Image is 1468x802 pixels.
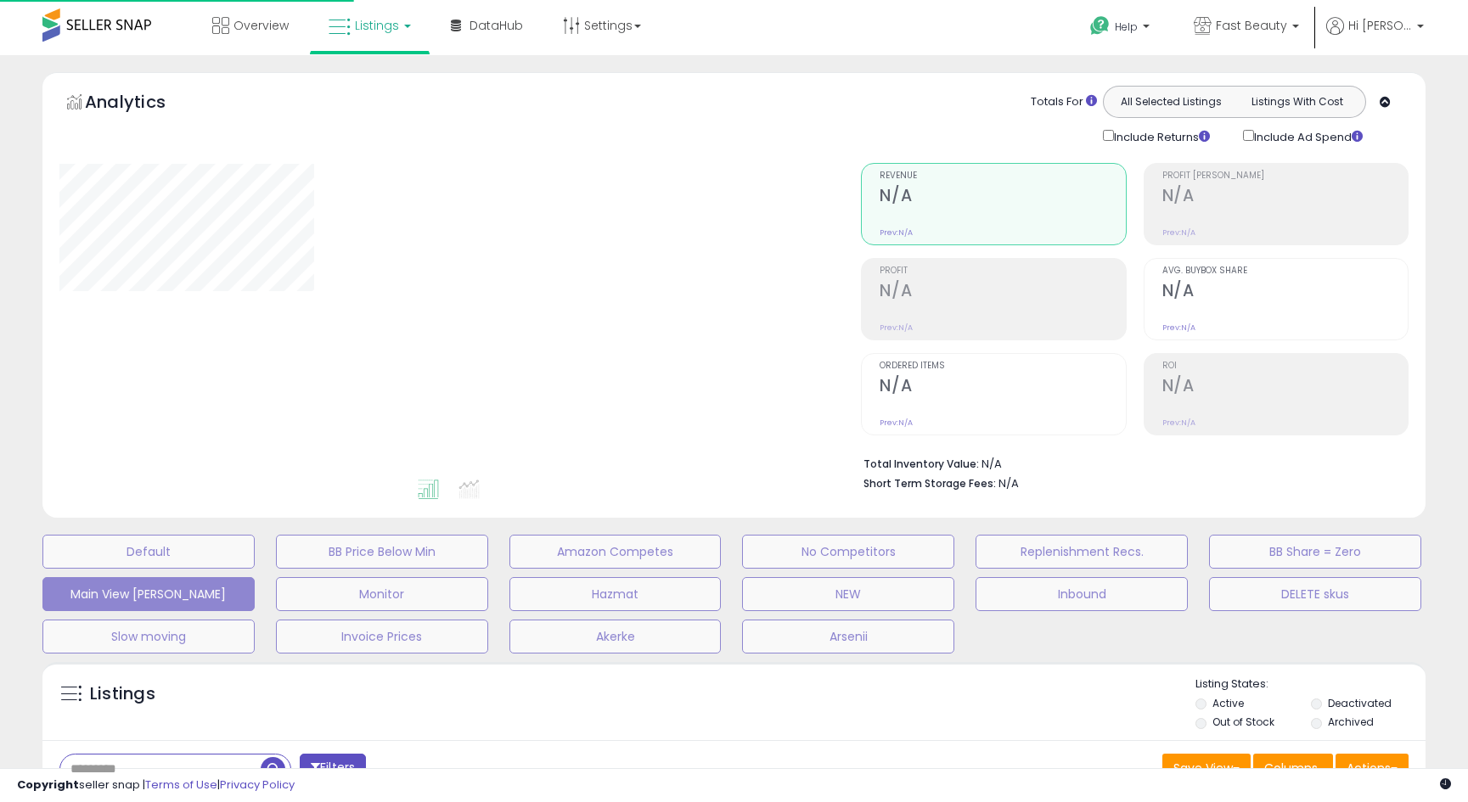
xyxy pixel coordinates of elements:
[470,17,523,34] span: DataHub
[1090,126,1230,146] div: Include Returns
[1230,126,1390,146] div: Include Ad Spend
[42,620,255,653] button: Slow moving
[1209,535,1421,569] button: BB Share = Zero
[1209,577,1421,611] button: DELETE skus
[1162,281,1408,304] h2: N/A
[1089,15,1111,36] i: Get Help
[880,362,1125,371] span: Ordered Items
[863,476,996,491] b: Short Term Storage Fees:
[880,227,913,238] small: Prev: N/A
[742,620,954,653] button: Arsenii
[1162,227,1195,238] small: Prev: N/A
[863,452,1396,473] li: N/A
[355,17,399,34] span: Listings
[880,418,913,428] small: Prev: N/A
[880,171,1125,181] span: Revenue
[880,376,1125,399] h2: N/A
[17,777,79,793] strong: Copyright
[1108,91,1235,113] button: All Selected Listings
[509,620,722,653] button: Akerke
[509,577,722,611] button: Hazmat
[42,535,255,569] button: Default
[880,266,1125,276] span: Profit
[976,577,1188,611] button: Inbound
[1162,322,1195,333] small: Prev: N/A
[742,535,954,569] button: No Competitors
[880,281,1125,304] h2: N/A
[509,535,722,569] button: Amazon Competes
[17,777,295,794] div: seller snap | |
[1326,17,1424,55] a: Hi [PERSON_NAME]
[880,322,913,333] small: Prev: N/A
[1216,17,1287,34] span: Fast Beauty
[85,90,199,118] h5: Analytics
[42,577,255,611] button: Main View [PERSON_NAME]
[863,457,979,471] b: Total Inventory Value:
[742,577,954,611] button: NEW
[1162,376,1408,399] h2: N/A
[276,620,488,653] button: Invoice Prices
[276,535,488,569] button: BB Price Below Min
[1162,418,1195,428] small: Prev: N/A
[1115,20,1138,34] span: Help
[1162,186,1408,209] h2: N/A
[1162,171,1408,181] span: Profit [PERSON_NAME]
[1162,266,1408,276] span: Avg. Buybox Share
[276,577,488,611] button: Monitor
[880,186,1125,209] h2: N/A
[1234,91,1360,113] button: Listings With Cost
[233,17,289,34] span: Overview
[1162,362,1408,371] span: ROI
[1077,3,1167,55] a: Help
[976,535,1188,569] button: Replenishment Recs.
[998,475,1019,491] span: N/A
[1348,17,1412,34] span: Hi [PERSON_NAME]
[1031,94,1097,110] div: Totals For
